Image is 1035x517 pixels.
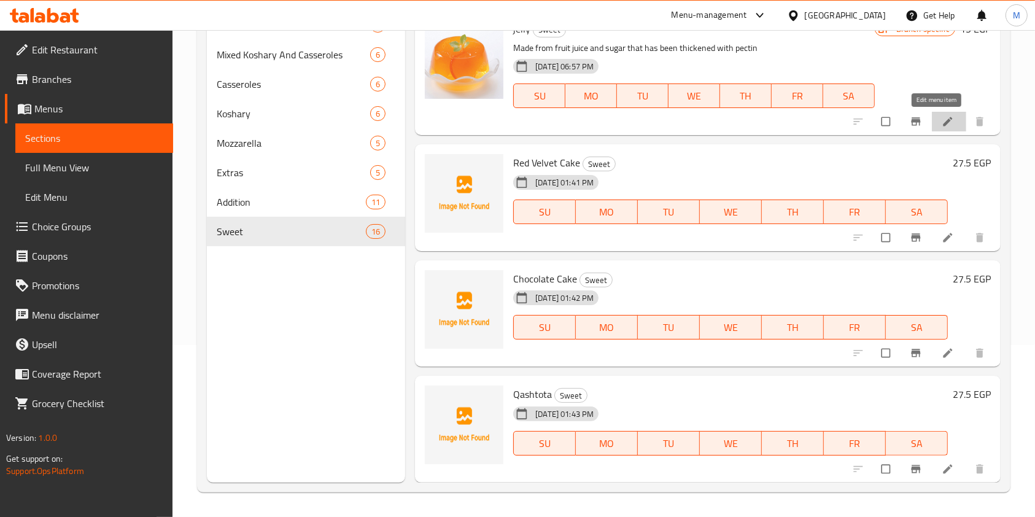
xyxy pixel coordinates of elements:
span: Select to update [874,226,900,249]
button: Branch-specific-item [902,224,932,251]
span: TU [643,435,695,453]
button: MO [576,431,638,456]
button: Branch-specific-item [902,108,932,135]
span: Mixed Koshary And Casseroles [217,47,370,62]
button: TU [617,84,669,108]
h6: 27.5 EGP [953,154,991,171]
span: TH [767,435,819,453]
a: Branches [5,64,173,94]
a: Upsell [5,330,173,359]
div: items [366,195,386,209]
span: Sections [25,131,163,146]
a: Promotions [5,271,173,300]
span: Sweet [583,157,615,171]
span: 6 [371,79,385,90]
h6: 15 EGP [960,20,991,37]
h6: 27.5 EGP [953,386,991,403]
a: Full Menu View [15,153,173,182]
button: SA [886,431,948,456]
p: Made from fruit juice and sugar that has been thickened with pectin [513,41,874,56]
button: TH [762,431,824,456]
span: Edit Menu [25,190,163,204]
a: Edit menu item [942,347,956,359]
img: Red Velvet Cake [425,154,503,233]
span: 6 [371,108,385,120]
div: Sweet [554,388,587,403]
div: Extras5 [207,158,405,187]
span: [DATE] 01:41 PM [530,177,599,189]
div: items [370,106,386,121]
button: delete [966,224,996,251]
h6: 27.5 EGP [953,270,991,287]
span: TU [643,319,695,336]
span: FR [829,319,881,336]
button: delete [966,108,996,135]
button: SA [886,200,948,224]
span: TH [767,203,819,221]
span: 6 [371,49,385,61]
span: M [1013,9,1020,22]
div: Sweet16 [207,217,405,246]
span: Qashtota [513,385,552,403]
button: SA [823,84,875,108]
span: Addition [217,195,366,209]
span: Branches [32,72,163,87]
img: Chocolate Cake [425,270,503,349]
button: MO [576,315,638,340]
div: Mozzarella5 [207,128,405,158]
button: WE [669,84,720,108]
a: Menu disclaimer [5,300,173,330]
span: WE [705,319,757,336]
a: Support.OpsPlatform [6,463,84,479]
span: FR [777,87,818,105]
span: FR [829,203,881,221]
span: SA [891,435,943,453]
span: Version: [6,430,36,446]
span: TH [767,319,819,336]
span: Promotions [32,278,163,293]
a: Sections [15,123,173,153]
button: TU [638,431,700,456]
a: Edit Menu [15,182,173,212]
button: TU [638,200,700,224]
div: Sweet [217,224,366,239]
a: Choice Groups [5,212,173,241]
a: Coverage Report [5,359,173,389]
span: MO [581,435,633,453]
span: Coverage Report [32,367,163,381]
span: Select to update [874,110,900,133]
button: Branch-specific-item [902,456,932,483]
span: Red Velvet Cake [513,154,580,172]
button: MO [565,84,617,108]
span: MO [581,319,633,336]
button: TH [762,200,824,224]
span: 5 [371,138,385,149]
button: SU [513,431,576,456]
span: 11 [366,196,385,208]
button: SU [513,200,576,224]
span: Mozzarella [217,136,370,150]
span: WE [673,87,715,105]
span: Select to update [874,457,900,481]
button: delete [966,340,996,367]
a: Edit Restaurant [5,35,173,64]
button: WE [700,431,762,456]
span: Chocolate Cake [513,270,577,288]
span: TU [622,87,664,105]
span: Sweet [580,273,612,287]
button: TU [638,315,700,340]
button: FR [824,315,886,340]
div: items [370,136,386,150]
a: Edit menu item [942,231,956,244]
span: SU [519,203,571,221]
span: 5 [371,167,385,179]
button: WE [700,315,762,340]
nav: Menu sections [207,6,405,251]
button: FR [824,431,886,456]
button: MO [576,200,638,224]
span: [DATE] 01:42 PM [530,292,599,304]
span: Menu disclaimer [32,308,163,322]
